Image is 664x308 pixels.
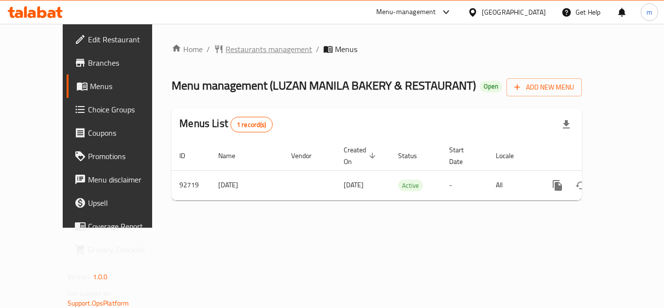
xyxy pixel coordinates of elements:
[647,7,652,18] span: m
[376,6,436,18] div: Menu-management
[480,82,502,91] span: Open
[172,43,203,55] a: Home
[88,174,166,185] span: Menu disclaimer
[480,81,502,92] div: Open
[67,145,174,168] a: Promotions
[68,287,112,300] span: Get support on:
[291,150,324,162] span: Vendor
[90,80,166,92] span: Menus
[555,113,578,136] div: Export file
[68,271,91,283] span: Version:
[67,28,174,51] a: Edit Restaurant
[207,43,210,55] li: /
[179,150,198,162] span: ID
[569,174,593,197] button: Change Status
[88,57,166,69] span: Branches
[93,271,108,283] span: 1.0.0
[67,191,174,215] a: Upsell
[496,150,526,162] span: Locale
[67,238,174,261] a: Grocery Checklist
[449,144,476,167] span: Start Date
[88,34,166,45] span: Edit Restaurant
[398,150,430,162] span: Status
[67,98,174,121] a: Choice Groups
[172,43,582,55] nav: breadcrumb
[179,116,272,132] h2: Menus List
[514,81,574,93] span: Add New Menu
[67,74,174,98] a: Menus
[226,43,312,55] span: Restaurants management
[88,244,166,255] span: Grocery Checklist
[546,174,569,197] button: more
[210,170,283,200] td: [DATE]
[398,180,423,191] div: Active
[88,127,166,139] span: Coupons
[488,170,538,200] td: All
[88,150,166,162] span: Promotions
[88,104,166,115] span: Choice Groups
[88,197,166,209] span: Upsell
[441,170,488,200] td: -
[67,215,174,238] a: Coverage Report
[507,78,582,96] button: Add New Menu
[538,141,647,171] th: Actions
[67,121,174,145] a: Coupons
[482,7,546,18] div: [GEOGRAPHIC_DATA]
[218,150,248,162] span: Name
[67,51,174,74] a: Branches
[172,170,210,200] td: 92719
[316,43,319,55] li: /
[398,180,423,191] span: Active
[230,117,273,132] div: Total records count
[67,168,174,191] a: Menu disclaimer
[335,43,357,55] span: Menus
[172,74,476,96] span: Menu management ( LUZAN MANILA BAKERY & RESTAURANT )
[344,179,364,191] span: [DATE]
[214,43,312,55] a: Restaurants management
[172,141,647,200] table: enhanced table
[88,220,166,232] span: Coverage Report
[231,120,272,129] span: 1 record(s)
[344,144,379,167] span: Created On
